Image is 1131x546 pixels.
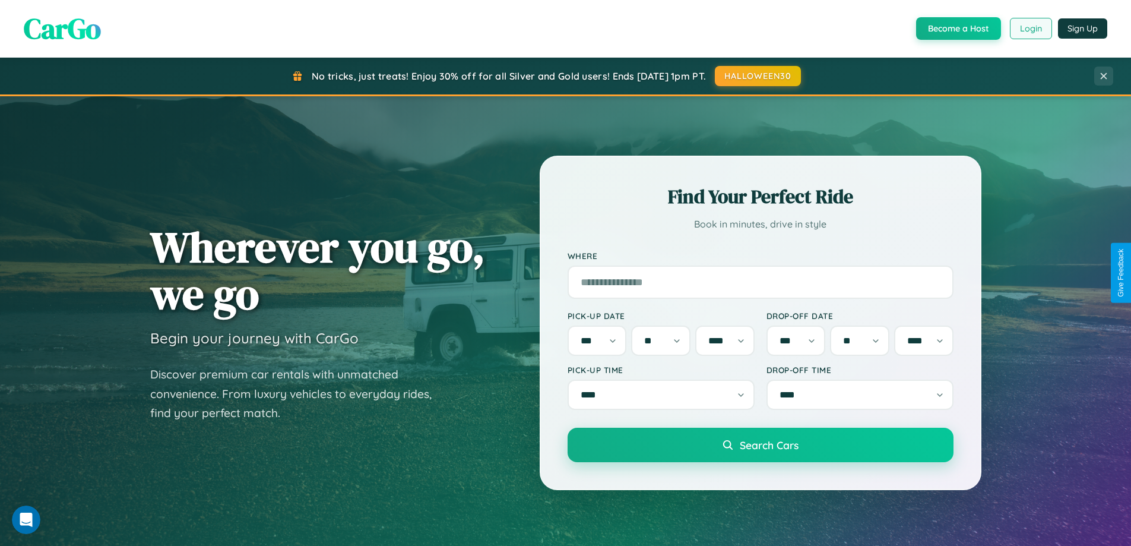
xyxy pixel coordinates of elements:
[1058,18,1107,39] button: Sign Up
[568,311,755,321] label: Pick-up Date
[740,438,799,452] span: Search Cars
[24,9,101,48] span: CarGo
[766,365,953,375] label: Drop-off Time
[312,70,706,82] span: No tricks, just treats! Enjoy 30% off for all Silver and Gold users! Ends [DATE] 1pm PT.
[568,251,953,261] label: Where
[568,428,953,462] button: Search Cars
[1117,249,1125,297] div: Give Feedback
[715,66,801,86] button: HALLOWEEN30
[766,311,953,321] label: Drop-off Date
[568,216,953,233] p: Book in minutes, drive in style
[150,329,359,347] h3: Begin your journey with CarGo
[568,184,953,210] h2: Find Your Perfect Ride
[1010,18,1052,39] button: Login
[12,506,40,534] iframe: Intercom live chat
[150,223,485,317] h1: Wherever you go, we go
[916,17,1001,40] button: Become a Host
[568,365,755,375] label: Pick-up Time
[150,365,447,423] p: Discover premium car rentals with unmatched convenience. From luxury vehicles to everyday rides, ...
